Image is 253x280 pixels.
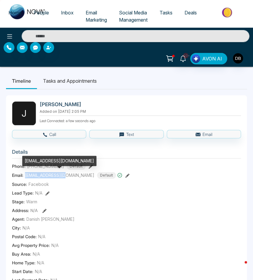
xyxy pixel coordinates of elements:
[167,130,241,138] button: Email
[183,53,188,58] span: 10+
[30,208,38,213] span: N/A
[233,53,243,63] img: User Avatar
[26,216,75,222] span: Danish [PERSON_NAME]
[154,7,178,18] a: Tasks
[23,225,30,231] span: N/A
[80,7,113,26] a: Email Marketing
[35,190,42,196] span: N/A
[178,7,203,18] a: Deals
[12,130,86,138] button: Call
[12,181,27,187] span: Source:
[35,268,42,275] span: N/A
[12,198,25,205] span: Stage:
[55,7,80,18] a: Inbox
[119,10,148,23] span: Social Media Management
[206,6,249,19] img: Market-place.gif
[190,53,227,64] button: AVON AI
[176,53,190,63] a: 10+
[12,216,25,222] span: Agent:
[37,73,103,89] li: Tasks and Appointments
[2,7,28,18] a: Home
[25,172,94,178] span: [EMAIL_ADDRESS][DOMAIN_NAME]
[12,172,23,178] span: Email:
[6,73,37,89] li: Timeline
[28,7,55,18] a: People
[184,10,197,16] span: Deals
[202,55,222,62] span: AVON AI
[12,268,33,275] span: Start Date :
[12,101,36,125] div: J
[12,149,241,158] h3: Details
[10,4,46,19] img: Nova CRM Logo
[26,198,37,205] span: Warm
[33,251,40,257] span: N/A
[12,163,26,169] span: Phone:
[38,233,45,240] span: N/A
[40,109,241,114] p: Added on [DATE] 2:05 PM
[12,207,38,214] span: Address:
[40,101,239,107] h2: [PERSON_NAME]
[29,181,49,187] span: Facebook
[12,233,37,240] span: Postal Code :
[37,260,44,266] span: N/A
[233,260,247,274] iframe: Intercom live chat
[40,117,241,124] p: Last Connected: a few seconds ago
[86,10,107,23] span: Email Marketing
[97,172,116,179] span: Default
[34,10,49,16] span: People
[22,156,96,166] div: [EMAIL_ADDRESS][DOMAIN_NAME]
[12,225,21,231] span: City :
[12,242,50,248] span: Avg Property Price :
[12,190,34,196] span: Lead Type:
[61,10,74,16] span: Inbox
[160,10,172,16] span: Tasks
[8,10,22,16] span: Home
[89,130,163,138] button: Text
[51,242,59,248] span: N/A
[12,260,35,266] span: Home Type :
[12,251,31,257] span: Buy Area :
[192,54,200,63] img: Lead Flow
[113,7,154,26] a: Social Media Management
